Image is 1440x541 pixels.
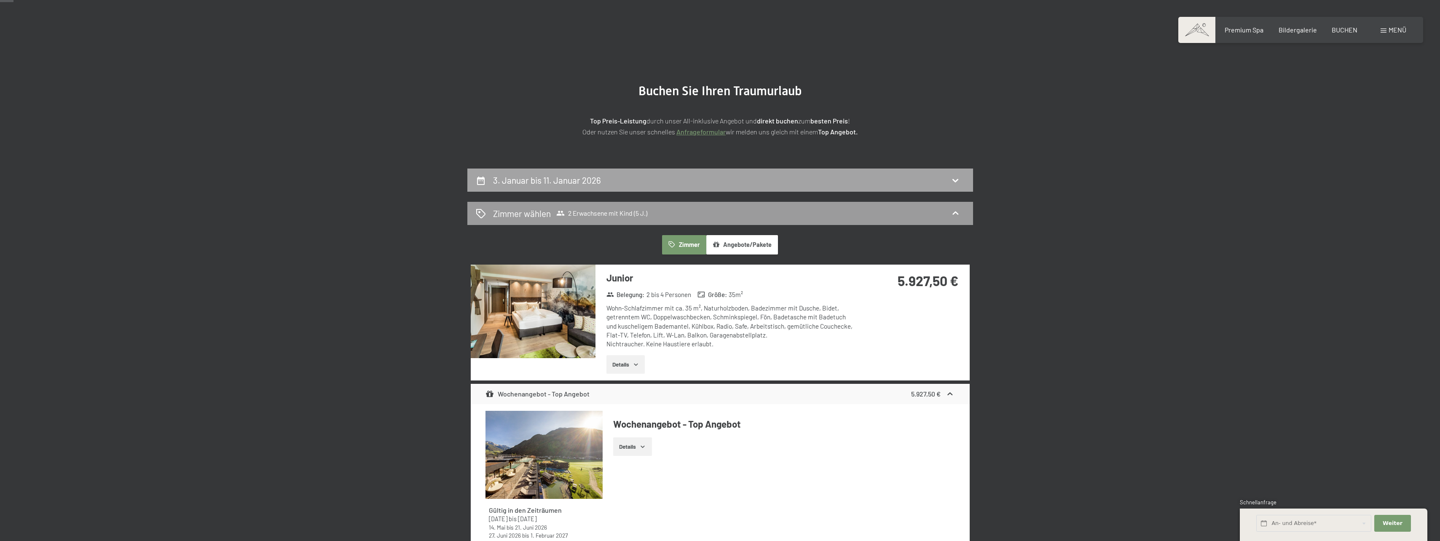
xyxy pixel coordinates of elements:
[471,384,970,404] div: Wochenangebot - Top Angebot5.927,50 €
[471,265,595,358] img: mss_renderimg.php
[489,532,521,539] time: 27.06.2026
[911,390,941,398] strong: 5.927,50 €
[757,117,798,125] strong: direkt buchen
[509,115,931,137] p: durch unser All-inklusive Angebot und zum ! Oder nutzen Sie unser schnelles wir melden uns gleich...
[1374,515,1411,532] button: Weiter
[489,515,599,523] div: bis
[1383,520,1402,527] span: Weiter
[489,515,507,522] time: 20.08.2025
[606,271,857,284] h3: Junior
[729,290,743,299] span: 35 m²
[485,411,603,499] img: mss_renderimg.php
[515,524,547,531] time: 21.06.2026
[697,290,727,299] strong: Größe :
[706,235,778,254] button: Angebote/Pakete
[1240,499,1276,506] span: Schnellanfrage
[518,515,536,522] time: 12.04.2026
[638,83,802,98] span: Buchen Sie Ihren Traumurlaub
[489,506,562,514] strong: Gültig in den Zeiträumen
[606,355,645,374] button: Details
[613,418,955,431] h4: Wochenangebot - Top Angebot
[676,128,726,136] a: Anfrageformular
[818,128,858,136] strong: Top Angebot.
[810,117,848,125] strong: besten Preis
[646,290,691,299] span: 2 bis 4 Personen
[556,209,647,217] span: 2 Erwachsene mit Kind (5 J.)
[662,235,706,254] button: Zimmer
[1389,26,1406,34] span: Menü
[613,437,652,456] button: Details
[1279,26,1317,34] a: Bildergalerie
[485,389,590,399] div: Wochenangebot - Top Angebot
[493,207,551,220] h2: Zimmer wählen
[606,290,645,299] strong: Belegung :
[531,532,568,539] time: 01.02.2027
[898,273,958,289] strong: 5.927,50 €
[493,175,601,185] h2: 3. Januar bis 11. Januar 2026
[489,524,505,531] time: 14.05.2026
[590,117,646,125] strong: Top Preis-Leistung
[489,531,599,539] div: bis
[1332,26,1357,34] a: BUCHEN
[489,523,599,531] div: bis
[606,304,857,348] div: Wohn-Schlafzimmer mit ca. 35 m², Naturholzboden, Badezimmer mit Dusche, Bidet, getrenntem WC, Dop...
[1225,26,1263,34] a: Premium Spa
